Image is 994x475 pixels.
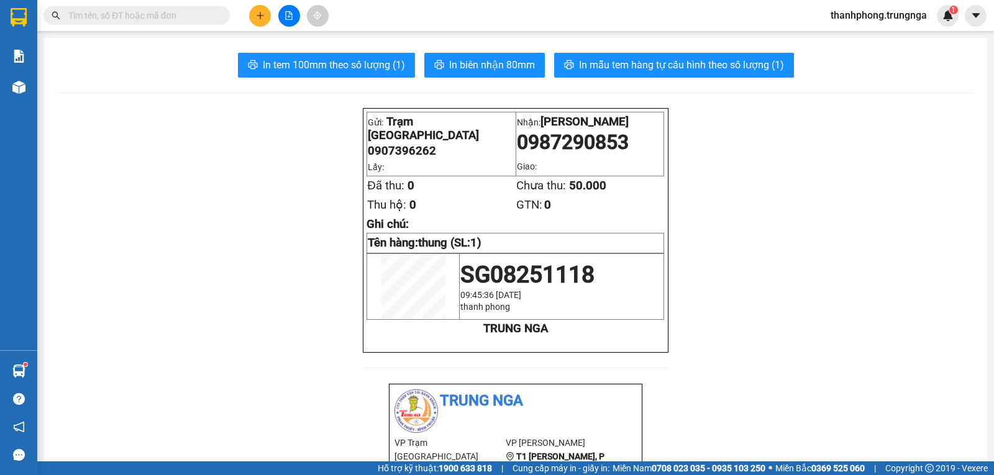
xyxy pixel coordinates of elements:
[24,363,27,366] sup: 1
[652,463,765,473] strong: 0708 023 035 - 0935 103 250
[970,10,982,21] span: caret-down
[506,451,604,475] b: T1 [PERSON_NAME], P Phú Thuỷ
[378,461,492,475] span: Hỗ trợ kỹ thuật:
[460,290,521,300] span: 09:45:36 [DATE]
[544,198,551,212] span: 0
[263,57,405,73] span: In tem 100mm theo số lượng (1)
[249,5,271,27] button: plus
[540,115,629,129] span: [PERSON_NAME]
[925,464,934,473] span: copyright
[278,5,300,27] button: file-add
[965,5,987,27] button: caret-down
[418,236,481,250] span: thung (SL:
[238,53,415,78] button: printerIn tem 100mm theo số lượng (1)
[613,461,765,475] span: Miền Nam
[513,461,609,475] span: Cung cấp máy in - giấy in:
[368,162,384,172] span: Lấy:
[368,115,514,142] p: Gửi:
[439,463,492,473] strong: 1900 633 818
[12,50,25,63] img: solution-icon
[517,115,663,129] p: Nhận:
[501,461,503,475] span: |
[13,449,25,461] span: message
[248,60,258,71] span: printer
[470,236,481,250] span: 1)
[307,5,329,27] button: aim
[768,466,772,471] span: ⚪️
[811,463,865,473] strong: 0369 525 060
[449,57,535,73] span: In biên nhận 80mm
[408,179,414,192] span: 0
[506,436,617,450] li: VP [PERSON_NAME]
[564,60,574,71] span: printer
[951,6,955,14] span: 1
[506,452,514,461] span: environment
[368,144,436,158] span: 0907396262
[313,11,322,20] span: aim
[569,179,606,192] span: 50.000
[52,11,60,20] span: search
[460,261,595,288] span: SG08251118
[516,179,566,192] span: Chưa thu:
[874,461,876,475] span: |
[394,389,438,433] img: logo.jpg
[368,115,479,142] span: Trạm [GEOGRAPHIC_DATA]
[367,198,406,212] span: Thu hộ:
[12,81,25,94] img: warehouse-icon
[483,322,548,335] strong: TRUNG NGA
[11,8,27,27] img: logo-vxr
[409,198,416,212] span: 0
[434,60,444,71] span: printer
[517,130,629,154] span: 0987290853
[516,198,542,212] span: GTN:
[579,57,784,73] span: In mẫu tem hàng tự cấu hình theo số lượng (1)
[460,302,510,312] span: thanh phong
[517,161,537,171] span: Giao:
[368,236,481,250] strong: Tên hàng:
[285,11,293,20] span: file-add
[12,364,25,378] img: warehouse-icon
[256,11,265,20] span: plus
[394,389,637,413] li: Trung Nga
[68,9,215,22] input: Tìm tên, số ĐT hoặc mã đơn
[424,53,545,78] button: printerIn biên nhận 80mm
[554,53,794,78] button: printerIn mẫu tem hàng tự cấu hình theo số lượng (1)
[394,436,506,463] li: VP Trạm [GEOGRAPHIC_DATA]
[367,217,409,231] span: Ghi chú:
[775,461,865,475] span: Miền Bắc
[949,6,958,14] sup: 1
[13,421,25,433] span: notification
[821,7,937,23] span: thanhphong.trungnga
[13,393,25,405] span: question-circle
[367,179,404,192] span: Đã thu:
[942,10,954,21] img: icon-new-feature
